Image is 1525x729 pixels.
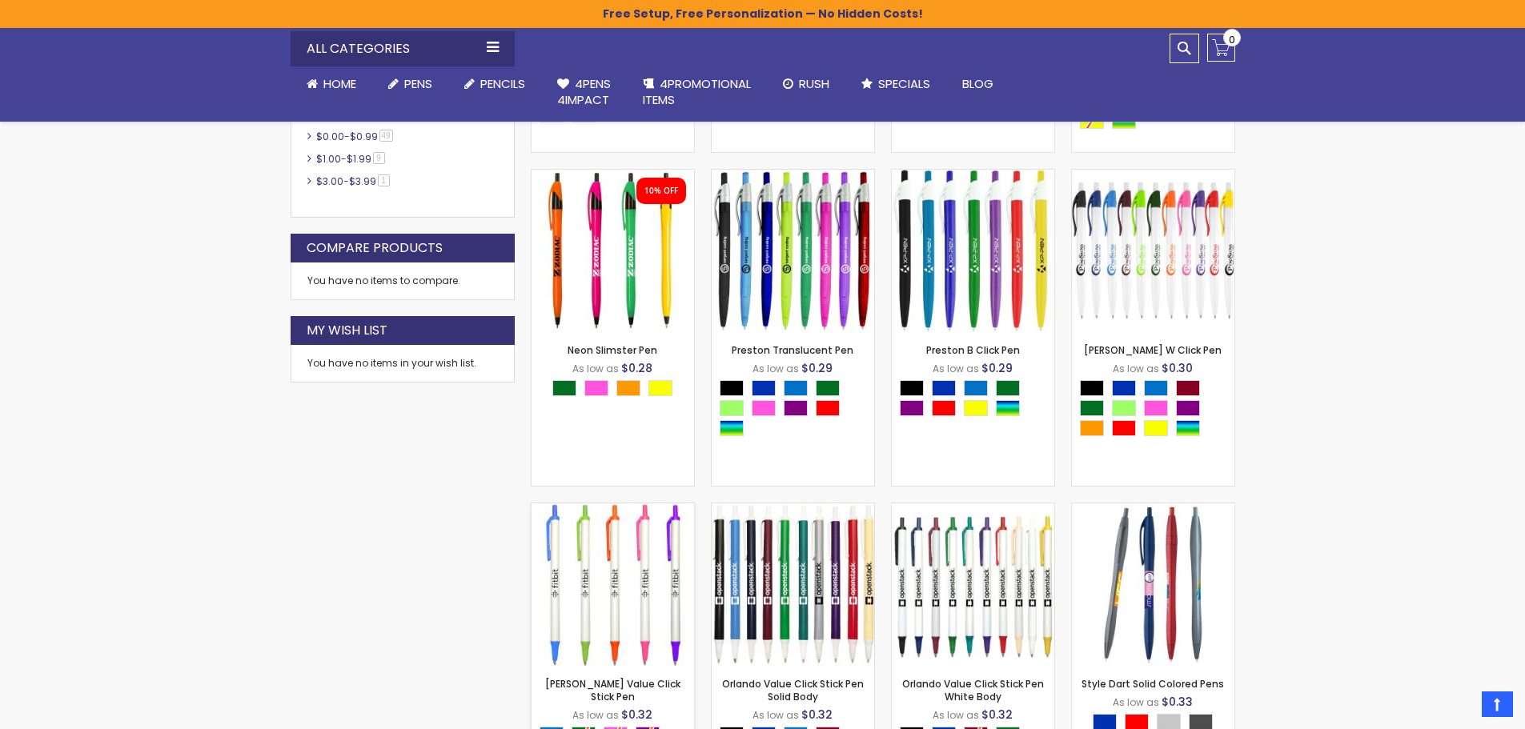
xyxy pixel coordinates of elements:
div: Select A Color [1080,380,1234,440]
a: Preston B Click Pen [892,169,1054,182]
span: 4PROMOTIONAL ITEMS [643,75,751,108]
a: Orlando Value Click Stick Pen Solid Body [712,503,874,516]
strong: Compare Products [307,239,443,257]
a: 4PROMOTIONALITEMS [627,66,767,118]
span: $0.29 [801,360,833,376]
div: Blue Light [964,380,988,396]
img: Preston B Click Pen [892,170,1054,332]
img: Neon Slimster Pen [532,170,694,332]
div: 10% OFF [644,186,678,197]
div: All Categories [291,31,515,66]
div: Green [1080,400,1104,416]
a: Rush [767,66,845,102]
div: Yellow [964,400,988,416]
img: Orlando Value Click Stick Pen White Body [892,503,1054,666]
div: Yellow [648,380,672,396]
img: Style Dart Solid Colored Pens [1072,503,1234,666]
a: $0.00-$0.9949 [312,130,399,143]
div: Red [816,400,840,416]
div: Red [1112,420,1136,436]
div: Blue [1112,380,1136,396]
span: As low as [572,708,619,722]
strong: My Wish List [307,322,387,339]
a: Blog [946,66,1009,102]
span: 1 [378,174,390,186]
a: Home [291,66,372,102]
div: Pink [752,400,776,416]
img: Preston Translucent Pen [712,170,874,332]
span: $0.28 [621,360,652,376]
span: $0.32 [801,707,833,723]
span: Pencils [480,75,525,92]
span: Home [323,75,356,92]
div: You have no items in your wish list. [307,357,498,370]
a: $1.00-$1.999 [312,152,391,166]
a: Preston Translucent Pen [712,169,874,182]
span: $0.33 [1162,694,1193,710]
div: Green Light [1112,400,1136,416]
span: $3.99 [349,174,376,188]
span: $3.00 [316,174,343,188]
div: Burgundy [1176,380,1200,396]
a: 4Pens4impact [541,66,627,118]
span: 49 [379,130,393,142]
a: Orlando Value Click Stick Pen White Body [902,677,1044,703]
a: Orlando Bright Value Click Stick Pen [532,503,694,516]
a: [PERSON_NAME] Value Click Stick Pen [545,677,680,703]
a: $3.00-$3.991 [312,174,395,188]
span: As low as [572,362,619,375]
a: Preston B Click Pen [926,343,1020,357]
div: Pink [584,380,608,396]
div: Orange [1080,420,1104,436]
span: As low as [1113,695,1159,709]
span: $0.99 [350,130,378,143]
div: Assorted [996,400,1020,416]
span: Specials [878,75,930,92]
div: Red [932,400,956,416]
span: Blog [962,75,993,92]
span: $0.29 [981,360,1013,376]
span: 4Pens 4impact [557,75,611,108]
div: Black [1080,380,1104,396]
div: You have no items to compare. [291,262,515,300]
div: Select A Color [720,380,874,440]
div: Select A Color [900,380,1054,420]
span: 0 [1229,32,1235,47]
span: As low as [933,708,979,722]
span: Rush [799,75,829,92]
div: Select A Color [552,380,680,400]
div: Purple [1176,400,1200,416]
a: Specials [845,66,946,102]
a: [PERSON_NAME] W Click Pen [1084,343,1222,357]
div: Blue Light [784,380,808,396]
div: Assorted [1176,420,1200,436]
div: Assorted [720,420,744,436]
img: Orlando Bright Value Click Stick Pen [532,503,694,666]
div: Blue [752,380,776,396]
div: Black [720,380,744,396]
div: Green [816,380,840,396]
img: Preston W Click Pen [1072,170,1234,332]
div: Pink [1144,400,1168,416]
a: Style Dart Solid Colored Pens [1082,677,1224,691]
span: As low as [752,708,799,722]
div: Green Light [720,400,744,416]
a: Pens [372,66,448,102]
span: As low as [1113,362,1159,375]
a: Style Dart Solid Colored Pens [1072,503,1234,516]
div: Black [900,380,924,396]
span: As low as [933,362,979,375]
div: Purple [784,400,808,416]
span: $1.99 [347,152,371,166]
span: $0.32 [621,707,652,723]
span: Pens [404,75,432,92]
span: $1.00 [316,152,341,166]
span: As low as [752,362,799,375]
span: $0.00 [316,130,344,143]
a: Pencils [448,66,541,102]
div: Blue Light [1144,380,1168,396]
a: Neon Slimster Pen [532,169,694,182]
a: Preston Translucent Pen [732,343,853,357]
a: Orlando Value Click Stick Pen Solid Body [722,677,864,703]
a: Neon Slimster Pen [568,343,657,357]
